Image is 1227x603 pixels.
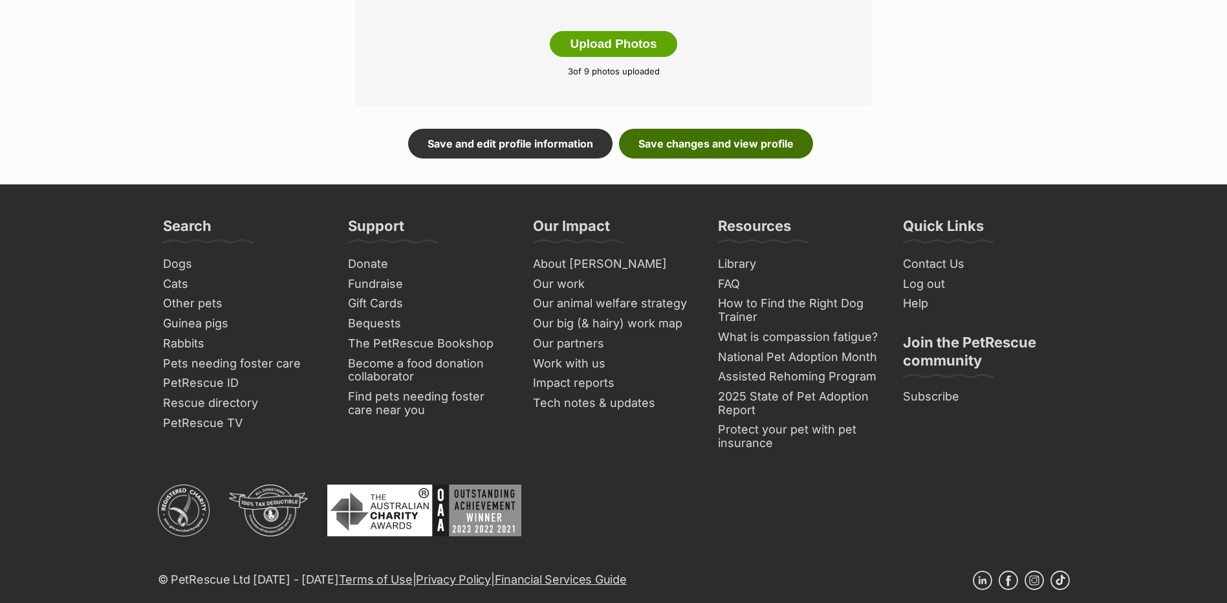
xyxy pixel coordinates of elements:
[348,217,404,243] h3: Support
[898,254,1070,274] a: Contact Us
[158,413,330,433] a: PetRescue TV
[713,420,885,453] a: Protect your pet with pet insurance
[528,314,700,334] a: Our big (& hairy) work map
[375,65,853,78] p: of 9 photos uploaded
[713,274,885,294] a: FAQ
[158,393,330,413] a: Rescue directory
[619,129,813,159] a: Save changes and view profile
[713,327,885,347] a: What is compassion fatigue?
[158,571,627,588] p: © PetRescue Ltd [DATE] - [DATE] | |
[1025,571,1044,590] a: Instagram
[533,217,610,243] h3: Our Impact
[343,294,515,314] a: Gift Cards
[495,573,627,586] a: Financial Services Guide
[713,387,885,420] a: 2025 State of Pet Adoption Report
[158,373,330,393] a: PetRescue ID
[528,393,700,413] a: Tech notes & updates
[528,334,700,354] a: Our partners
[528,354,700,374] a: Work with us
[903,217,984,243] h3: Quick Links
[713,347,885,367] a: National Pet Adoption Month
[339,573,413,586] a: Terms of Use
[158,294,330,314] a: Other pets
[718,217,791,243] h3: Resources
[713,254,885,274] a: Library
[343,314,515,334] a: Bequests
[408,129,613,159] a: Save and edit profile information
[158,354,330,374] a: Pets needing foster care
[416,573,490,586] a: Privacy Policy
[528,254,700,274] a: About [PERSON_NAME]
[158,334,330,354] a: Rabbits
[973,571,992,590] a: Linkedin
[343,274,515,294] a: Fundraise
[163,217,212,243] h3: Search
[999,571,1018,590] a: Facebook
[528,373,700,393] a: Impact reports
[568,66,573,76] span: 3
[903,333,1065,377] h3: Join the PetRescue community
[898,274,1070,294] a: Log out
[713,294,885,327] a: How to Find the Right Dog Trainer
[158,314,330,334] a: Guinea pigs
[158,485,210,536] img: ACNC
[327,485,521,536] img: Australian Charity Awards - Outstanding Achievement Winner 2023 - 2022 - 2021
[550,31,677,57] button: Upload Photos
[343,254,515,274] a: Donate
[713,367,885,387] a: Assisted Rehoming Program
[898,294,1070,314] a: Help
[343,334,515,354] a: The PetRescue Bookshop
[343,354,515,387] a: Become a food donation collaborator
[229,485,308,536] img: DGR
[1050,571,1070,590] a: TikTok
[343,387,515,420] a: Find pets needing foster care near you
[898,387,1070,407] a: Subscribe
[528,274,700,294] a: Our work
[158,254,330,274] a: Dogs
[528,294,700,314] a: Our animal welfare strategy
[158,274,330,294] a: Cats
